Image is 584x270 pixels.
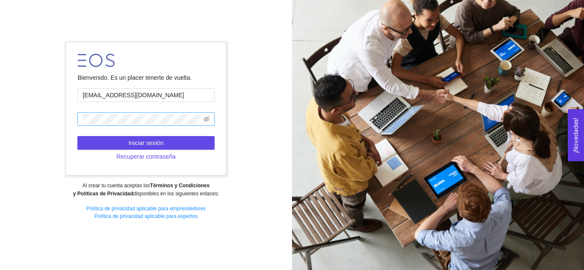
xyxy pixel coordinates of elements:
[204,116,209,122] span: eye-invisible
[77,73,214,82] div: Bienvenido. Es un placer tenerte de vuelta.
[77,150,214,163] button: Recuperar contraseña
[94,213,198,219] a: Política de privacidad aplicable para expertos
[77,54,115,67] img: LOGO
[77,153,214,160] a: Recuperar contraseña
[77,88,214,102] input: Correo electrónico
[77,136,214,150] button: Iniciar sesión
[86,206,206,212] a: Política de privacidad aplicable para emprendedores
[568,109,584,161] button: Open Feedback Widget
[73,183,209,197] strong: Términos y Condiciones y Políticas de Privacidad
[129,138,164,148] span: Iniciar sesión
[116,152,176,161] span: Recuperar contraseña
[6,182,286,198] div: Al crear tu cuenta aceptas los disponibles en los siguientes enlaces:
